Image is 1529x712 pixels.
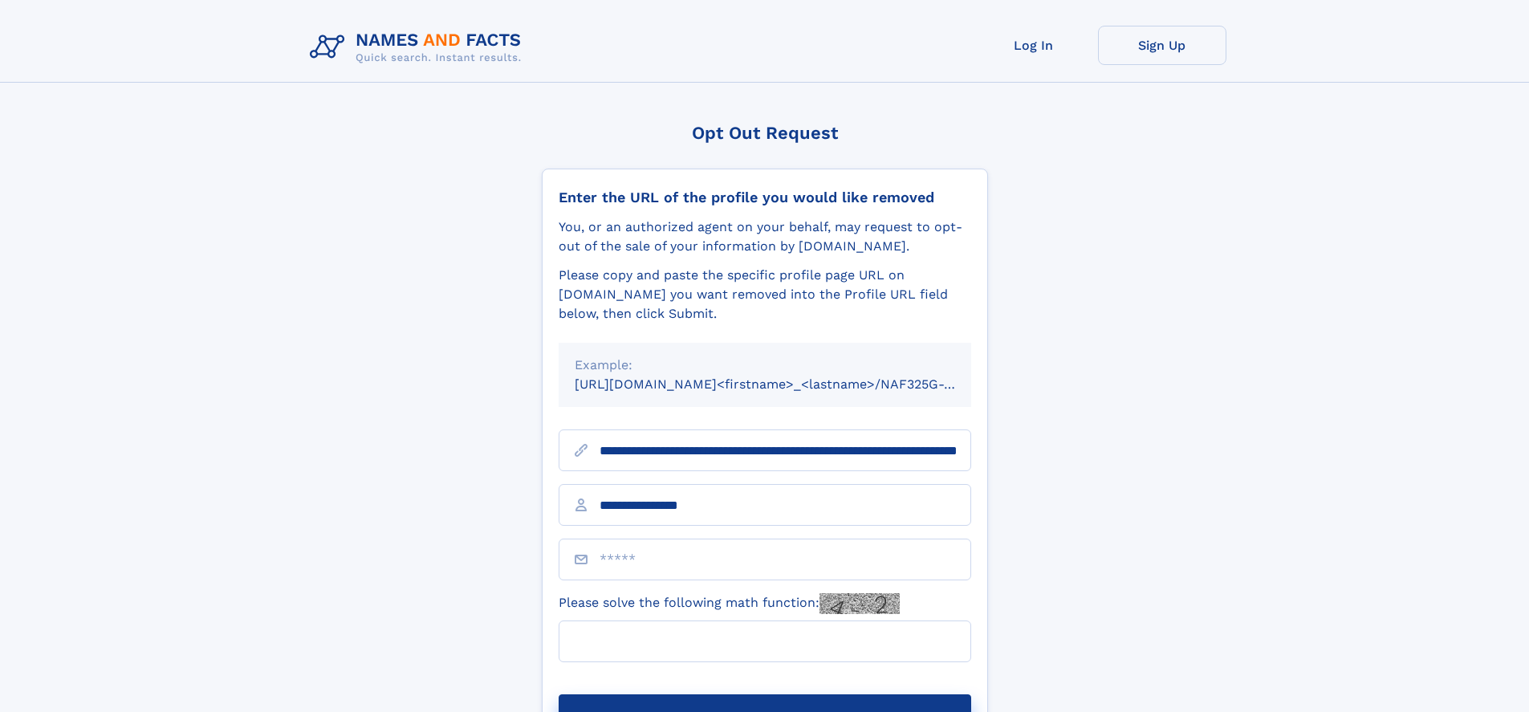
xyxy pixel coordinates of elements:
img: Logo Names and Facts [303,26,535,69]
div: Enter the URL of the profile you would like removed [559,189,971,206]
label: Please solve the following math function: [559,593,900,614]
div: Please copy and paste the specific profile page URL on [DOMAIN_NAME] you want removed into the Pr... [559,266,971,323]
a: Log In [970,26,1098,65]
a: Sign Up [1098,26,1226,65]
div: You, or an authorized agent on your behalf, may request to opt-out of the sale of your informatio... [559,218,971,256]
div: Opt Out Request [542,123,988,143]
div: Example: [575,356,955,375]
small: [URL][DOMAIN_NAME]<firstname>_<lastname>/NAF325G-xxxxxxxx [575,376,1002,392]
